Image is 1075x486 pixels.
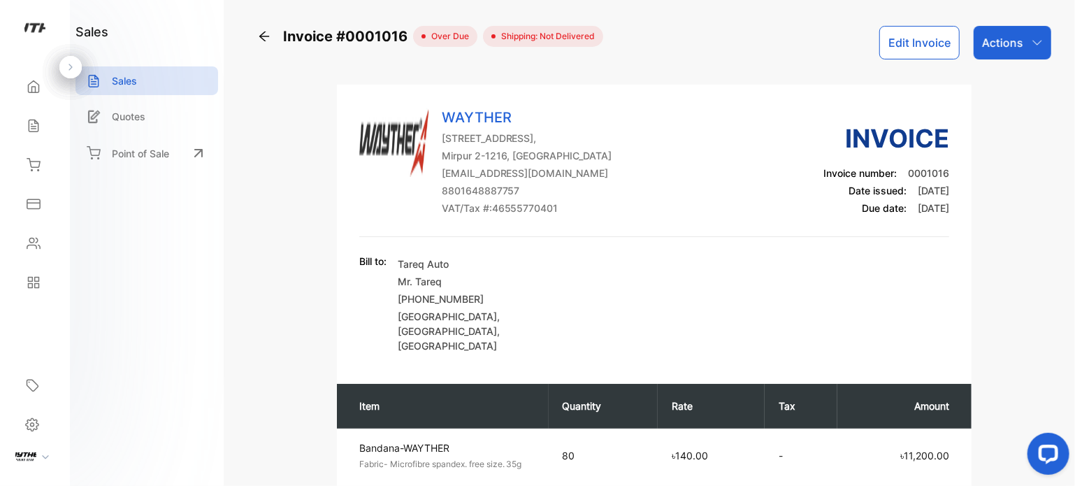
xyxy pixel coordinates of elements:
p: Point of Sale [112,146,169,161]
p: [EMAIL_ADDRESS][DOMAIN_NAME] [442,166,612,180]
p: Amount [851,399,949,413]
p: 80 [563,448,644,463]
a: Quotes [75,102,218,131]
p: Actions [982,34,1023,51]
p: VAT/Tax #: 46555770401 [442,201,612,215]
p: 8801648887757 [442,183,612,198]
h1: sales [75,22,108,41]
span: ৳140.00 [672,450,708,462]
img: profile [15,445,36,466]
img: Company Logo [359,107,429,177]
span: Invoice number: [823,167,897,179]
span: ৳11,200.00 [900,450,949,462]
a: Sales [75,66,218,95]
span: 0001016 [908,167,949,179]
span: over due [426,30,469,43]
span: [DATE] [918,185,949,196]
span: Date issued: [849,185,907,196]
p: Sales [112,73,137,88]
p: - [779,448,823,463]
p: Item [359,399,535,413]
p: Mirpur 2-1216, [GEOGRAPHIC_DATA] [442,148,612,163]
span: Invoice #0001016 [283,26,413,47]
p: Fabric- Microfibre spandex. free size. 35g [359,458,537,471]
p: Bill to: [359,254,387,269]
p: Bandana-WAYTHER [359,441,537,455]
img: logo [24,18,45,39]
p: WAYTHER [442,107,612,128]
span: Due date: [862,202,907,214]
span: Shipping: Not Delivered [496,30,595,43]
p: Mr. Tareq [398,274,558,289]
p: Tareq Auto [398,257,558,271]
span: [DATE] [918,202,949,214]
button: Edit Invoice [879,26,960,59]
iframe: LiveChat chat widget [1016,427,1075,486]
p: [PHONE_NUMBER] [398,292,558,306]
p: Quotes [112,109,145,124]
p: Rate [672,399,751,413]
button: Actions [974,26,1051,59]
a: Point of Sale [75,138,218,169]
p: Quantity [563,399,644,413]
p: Tax [779,399,823,413]
p: [STREET_ADDRESS], [442,131,612,145]
h3: Invoice [823,120,949,157]
span: [GEOGRAPHIC_DATA], [GEOGRAPHIC_DATA] [398,310,500,337]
